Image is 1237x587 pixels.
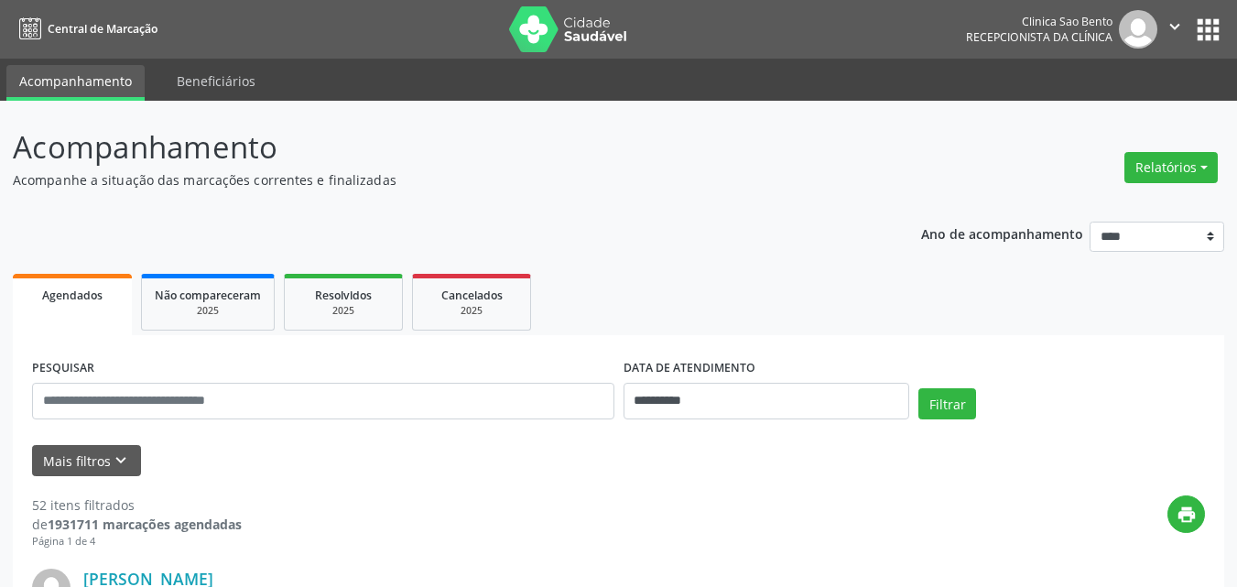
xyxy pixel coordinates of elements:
[32,495,242,515] div: 52 itens filtrados
[32,515,242,534] div: de
[1177,505,1197,525] i: print
[13,170,861,190] p: Acompanhe a situação das marcações correntes e finalizadas
[1119,10,1157,49] img: img
[155,288,261,303] span: Não compareceram
[1192,14,1224,46] button: apps
[32,354,94,383] label: PESQUISAR
[1167,495,1205,533] button: print
[441,288,503,303] span: Cancelados
[111,451,131,471] i: keyboard_arrow_down
[624,354,755,383] label: DATA DE ATENDIMENTO
[966,29,1112,45] span: Recepcionista da clínica
[918,388,976,419] button: Filtrar
[921,222,1083,245] p: Ano de acompanhamento
[315,288,372,303] span: Resolvidos
[32,445,141,477] button: Mais filtroskeyboard_arrow_down
[155,304,261,318] div: 2025
[1165,16,1185,37] i: 
[298,304,389,318] div: 2025
[1157,10,1192,49] button: 
[48,516,242,533] strong: 1931711 marcações agendadas
[6,65,145,101] a: Acompanhamento
[42,288,103,303] span: Agendados
[13,125,861,170] p: Acompanhamento
[13,14,157,44] a: Central de Marcação
[426,304,517,318] div: 2025
[966,14,1112,29] div: Clinica Sao Bento
[1124,152,1218,183] button: Relatórios
[32,534,242,549] div: Página 1 de 4
[48,21,157,37] span: Central de Marcação
[164,65,268,97] a: Beneficiários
